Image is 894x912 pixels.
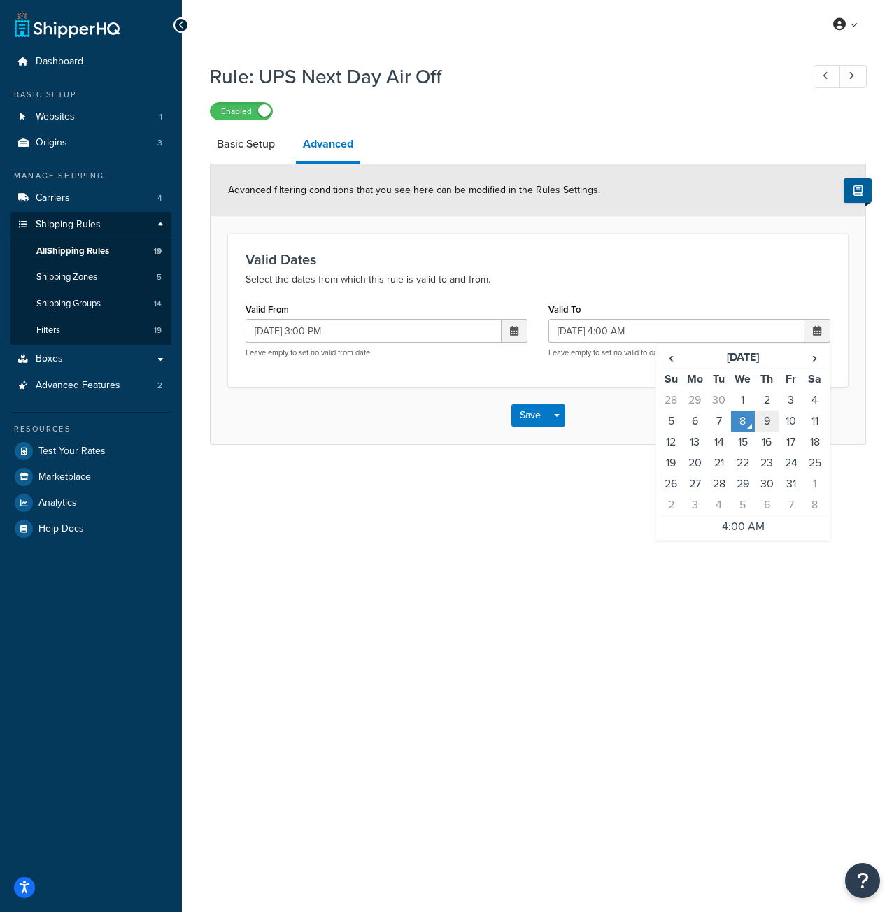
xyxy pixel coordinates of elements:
[707,369,731,390] th: Tu
[38,523,84,535] span: Help Docs
[38,471,91,483] span: Marketplace
[36,325,60,336] span: Filters
[659,411,683,432] td: 5
[659,473,683,494] td: 26
[153,245,162,257] span: 19
[731,432,755,453] td: 15
[755,390,779,411] td: 2
[36,380,120,392] span: Advanced Features
[731,473,755,494] td: 29
[683,494,707,516] td: 3
[10,170,171,182] div: Manage Shipping
[157,271,162,283] span: 5
[683,369,707,390] th: Mo
[844,178,872,203] button: Show Help Docs
[10,238,171,264] a: AllShipping Rules19
[157,380,162,392] span: 2
[683,347,802,369] th: [DATE]
[10,373,171,399] li: Advanced Features
[659,432,683,453] td: 12
[10,318,171,343] a: Filters19
[779,390,802,411] td: 3
[779,494,802,516] td: 7
[10,130,171,156] a: Origins3
[779,369,802,390] th: Fr
[548,304,581,315] label: Valid To
[779,473,802,494] td: 31
[803,390,827,411] td: 4
[38,446,106,457] span: Test Your Rates
[731,411,755,432] td: 8
[779,411,802,432] td: 10
[210,63,788,90] h1: Rule: UPS Next Day Air Off
[683,453,707,473] td: 20
[511,404,549,427] button: Save
[246,304,289,315] label: Valid From
[154,325,162,336] span: 19
[10,291,171,317] li: Shipping Groups
[296,127,360,164] a: Advanced
[707,473,731,494] td: 28
[10,89,171,101] div: Basic Setup
[157,137,162,149] span: 3
[683,390,707,411] td: 29
[803,432,827,453] td: 18
[707,494,731,516] td: 4
[10,264,171,290] a: Shipping Zones5
[659,453,683,473] td: 19
[10,212,171,238] a: Shipping Rules
[683,411,707,432] td: 6
[36,298,101,310] span: Shipping Groups
[659,516,827,538] td: 4:00 AM
[755,494,779,516] td: 6
[10,49,171,75] a: Dashboard
[659,369,683,390] th: Su
[779,432,802,453] td: 17
[10,104,171,130] a: Websites1
[803,369,827,390] th: Sa
[10,464,171,490] a: Marketplace
[755,411,779,432] td: 9
[804,348,826,367] span: ›
[10,439,171,464] li: Test Your Rates
[10,291,171,317] a: Shipping Groups14
[731,369,755,390] th: We
[10,185,171,211] a: Carriers4
[731,494,755,516] td: 5
[707,411,731,432] td: 7
[36,245,109,257] span: All Shipping Rules
[36,111,75,123] span: Websites
[246,252,830,267] h3: Valid Dates
[779,453,802,473] td: 24
[36,271,97,283] span: Shipping Zones
[154,298,162,310] span: 14
[548,348,830,358] p: Leave empty to set no valid to date
[707,432,731,453] td: 14
[38,497,77,509] span: Analytics
[707,390,731,411] td: 30
[36,137,67,149] span: Origins
[10,423,171,435] div: Resources
[660,348,682,367] span: ‹
[683,473,707,494] td: 27
[803,453,827,473] td: 25
[10,516,171,541] a: Help Docs
[228,183,600,197] span: Advanced filtering conditions that you see here can be modified in the Rules Settings.
[36,353,63,365] span: Boxes
[803,494,827,516] td: 8
[10,185,171,211] li: Carriers
[246,348,527,358] p: Leave empty to set no valid from date
[803,473,827,494] td: 1
[159,111,162,123] span: 1
[246,271,830,288] p: Select the dates from which this rule is valid to and from.
[814,65,841,88] a: Previous Record
[707,453,731,473] td: 21
[10,490,171,515] a: Analytics
[36,56,83,68] span: Dashboard
[803,411,827,432] td: 11
[36,192,70,204] span: Carriers
[10,373,171,399] a: Advanced Features2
